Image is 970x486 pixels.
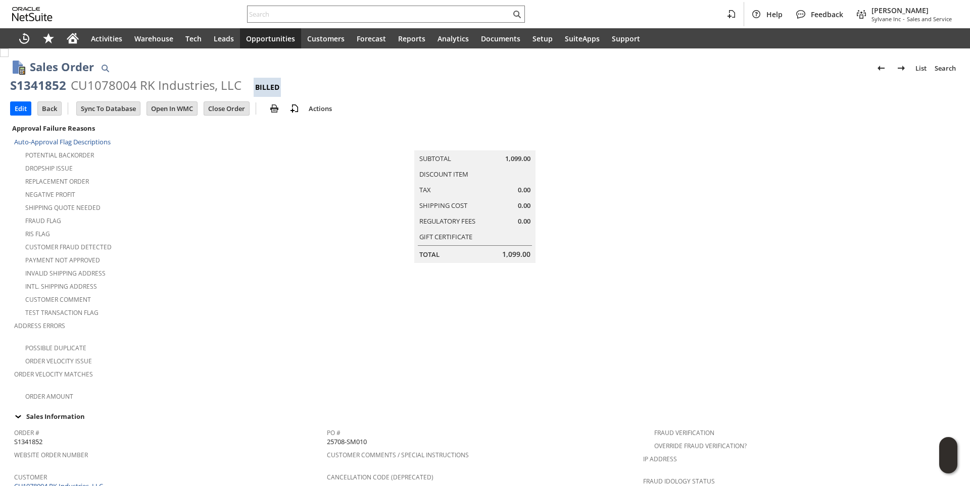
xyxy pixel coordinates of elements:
[99,62,111,74] img: Quick Find
[511,8,523,20] svg: Search
[419,201,467,210] a: Shipping Cost
[612,34,640,43] span: Support
[327,437,367,447] span: 25708-SM010
[419,154,451,163] a: Subtotal
[502,249,530,259] span: 1,099.00
[240,28,301,48] a: Opportunities
[419,170,468,179] a: Discount Item
[11,102,31,115] input: Edit
[438,34,469,43] span: Analytics
[18,32,30,44] svg: Recent Records
[288,102,301,115] img: add-record.svg
[565,34,600,43] span: SuiteApps
[431,28,475,48] a: Analytics
[25,243,112,251] a: Customer Fraud Detected
[907,15,952,23] span: Sales and Service
[61,28,85,48] a: Home
[246,34,295,43] span: Opportunities
[134,34,173,43] span: Warehouse
[38,102,61,115] input: Back
[25,357,92,365] a: Order Velocity Issue
[939,456,957,474] span: Oracle Guided Learning Widget. To move around, please hold and drag
[10,410,956,423] div: Sales Information
[357,34,386,43] span: Forecast
[128,28,179,48] a: Warehouse
[327,473,433,481] a: Cancellation Code (deprecated)
[25,269,106,278] a: Invalid Shipping Address
[25,282,97,291] a: Intl. Shipping Address
[327,451,469,459] a: Customer Comments / Special Instructions
[903,15,905,23] span: -
[36,28,61,48] div: Shortcuts
[254,78,281,97] div: Billed
[532,34,553,43] span: Setup
[327,428,341,437] a: PO #
[875,62,887,74] img: Previous
[208,28,240,48] a: Leads
[179,28,208,48] a: Tech
[12,28,36,48] a: Recent Records
[14,428,39,437] a: Order #
[939,437,957,473] iframe: Click here to launch Oracle Guided Learning Help Panel
[871,15,901,23] span: Sylvane Inc
[42,32,55,44] svg: Shortcuts
[25,177,89,186] a: Replacement Order
[248,8,511,20] input: Search
[518,217,530,226] span: 0.00
[643,455,677,463] a: IP Address
[526,28,559,48] a: Setup
[398,34,425,43] span: Reports
[414,134,536,150] caption: Summary
[307,34,345,43] span: Customers
[85,28,128,48] a: Activities
[14,370,93,379] a: Order Velocity Matches
[392,28,431,48] a: Reports
[811,10,843,19] span: Feedback
[475,28,526,48] a: Documents
[25,392,73,401] a: Order Amount
[268,102,280,115] img: print.svg
[14,451,88,459] a: Website Order Number
[25,190,75,199] a: Negative Profit
[25,295,91,304] a: Customer Comment
[25,344,86,352] a: Possible Duplicate
[10,77,66,93] div: S1341852
[185,34,202,43] span: Tech
[77,102,140,115] input: Sync To Database
[25,203,101,212] a: Shipping Quote Needed
[214,34,234,43] span: Leads
[559,28,606,48] a: SuiteApps
[147,102,197,115] input: Open In WMC
[25,217,61,225] a: Fraud Flag
[301,28,351,48] a: Customers
[505,154,530,164] span: 1,099.00
[10,122,323,135] div: Approval Failure Reasons
[25,308,99,317] a: Test Transaction Flag
[654,428,714,437] a: Fraud Verification
[351,28,392,48] a: Forecast
[606,28,646,48] a: Support
[14,137,111,146] a: Auto-Approval Flag Descriptions
[71,77,241,93] div: CU1078004 RK Industries, LLC
[654,442,747,450] a: Override Fraud Verification?
[25,164,73,173] a: Dropship Issue
[91,34,122,43] span: Activities
[25,256,100,264] a: Payment not approved
[25,151,94,159] a: Potential Backorder
[30,59,94,75] h1: Sales Order
[911,60,931,76] a: List
[25,230,50,238] a: RIS flag
[67,32,79,44] svg: Home
[481,34,520,43] span: Documents
[419,217,475,226] a: Regulatory Fees
[14,321,65,330] a: Address Errors
[419,232,472,241] a: Gift Certificate
[895,62,907,74] img: Next
[12,7,53,21] svg: logo
[419,185,431,194] a: Tax
[518,201,530,210] span: 0.00
[14,437,42,447] span: S1341852
[643,477,715,485] a: Fraud Idology Status
[518,185,530,195] span: 0.00
[204,102,249,115] input: Close Order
